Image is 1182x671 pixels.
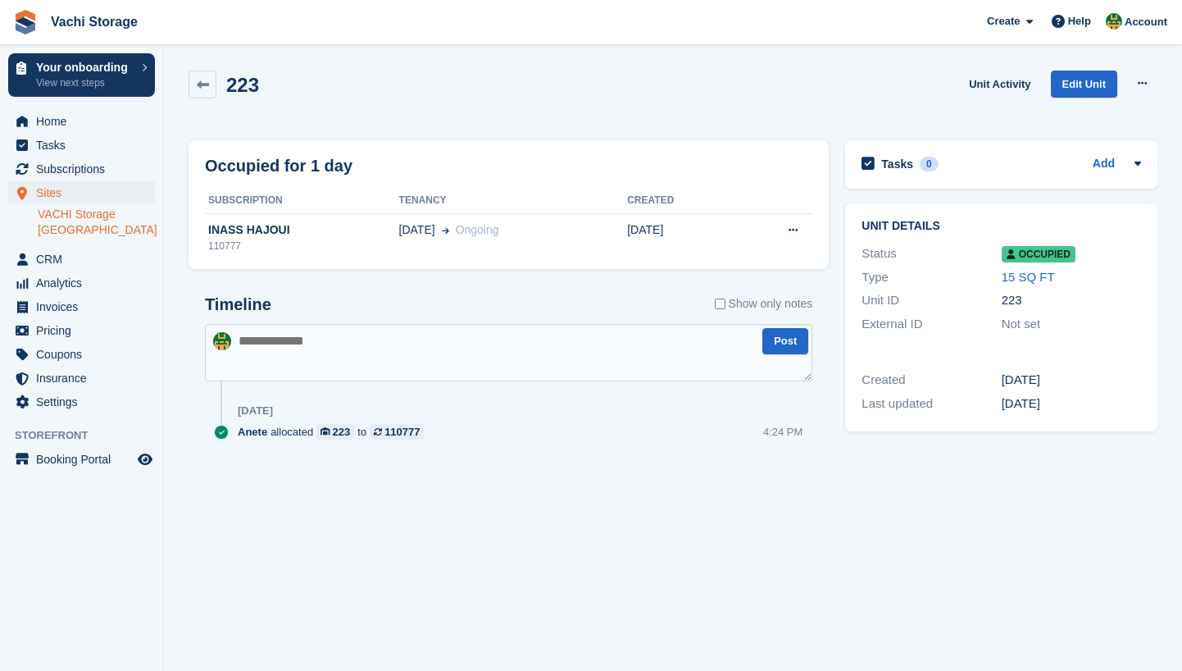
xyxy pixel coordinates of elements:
[1002,270,1055,284] a: 15 SQ FT
[715,295,725,313] input: Show only notes
[861,395,1001,413] div: Last updated
[399,188,628,214] th: Tenancy
[205,295,271,314] h2: Timeline
[8,367,155,390] a: menu
[205,188,399,214] th: Subscription
[8,157,155,180] a: menu
[861,220,1141,233] h2: Unit details
[333,424,351,440] div: 223
[861,315,1001,334] div: External ID
[36,448,134,471] span: Booking Portal
[627,188,734,214] th: Created
[36,248,134,271] span: CRM
[962,71,1037,98] a: Unit Activity
[1051,71,1117,98] a: Edit Unit
[205,153,352,178] h2: Occupied for 1 day
[36,75,134,90] p: View next steps
[8,448,155,471] a: menu
[238,424,267,440] span: Anete
[370,424,424,440] a: 110777
[205,221,399,239] div: INASS HAJOUI
[627,213,734,262] td: [DATE]
[456,223,499,236] span: Ongoing
[8,343,155,366] a: menu
[861,291,1001,310] div: Unit ID
[1068,13,1091,30] span: Help
[316,424,354,440] a: 223
[1125,14,1167,30] span: Account
[920,157,939,171] div: 0
[8,53,155,97] a: Your onboarding View next steps
[8,295,155,318] a: menu
[762,328,808,355] button: Post
[1002,371,1141,390] div: [DATE]
[861,371,1001,390] div: Created
[384,424,420,440] div: 110777
[861,244,1001,263] div: Status
[226,74,259,96] h2: 223
[238,404,273,418] div: [DATE]
[8,134,155,157] a: menu
[13,10,38,34] img: stora-icon-8386f47178a22dfd0bd8f6a31ec36ba5ce8667c1dd55bd0f319d3a0aa187defe.svg
[8,248,155,271] a: menu
[8,319,155,342] a: menu
[36,343,134,366] span: Coupons
[36,181,134,204] span: Sites
[36,295,134,318] span: Invoices
[36,390,134,413] span: Settings
[1093,155,1115,174] a: Add
[763,424,802,440] div: 4:24 PM
[44,8,144,35] a: Vachi Storage
[36,319,134,342] span: Pricing
[238,424,433,440] div: allocated to
[8,390,155,413] a: menu
[1002,246,1075,262] span: Occupied
[8,181,155,204] a: menu
[8,110,155,133] a: menu
[205,239,399,253] div: 110777
[861,268,1001,287] div: Type
[36,62,134,73] p: Your onboarding
[36,110,134,133] span: Home
[36,134,134,157] span: Tasks
[987,13,1020,30] span: Create
[36,157,134,180] span: Subscriptions
[1002,315,1141,334] div: Not set
[399,221,435,239] span: [DATE]
[715,295,813,313] label: Show only notes
[881,157,913,171] h2: Tasks
[1002,395,1141,413] div: [DATE]
[8,272,155,294] a: menu
[135,450,155,469] a: Preview store
[36,272,134,294] span: Analytics
[15,427,163,444] span: Storefront
[36,367,134,390] span: Insurance
[38,207,155,238] a: VACHI Storage [GEOGRAPHIC_DATA]
[1002,291,1141,310] div: 223
[213,332,231,350] img: Anete
[1106,13,1122,30] img: Anete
